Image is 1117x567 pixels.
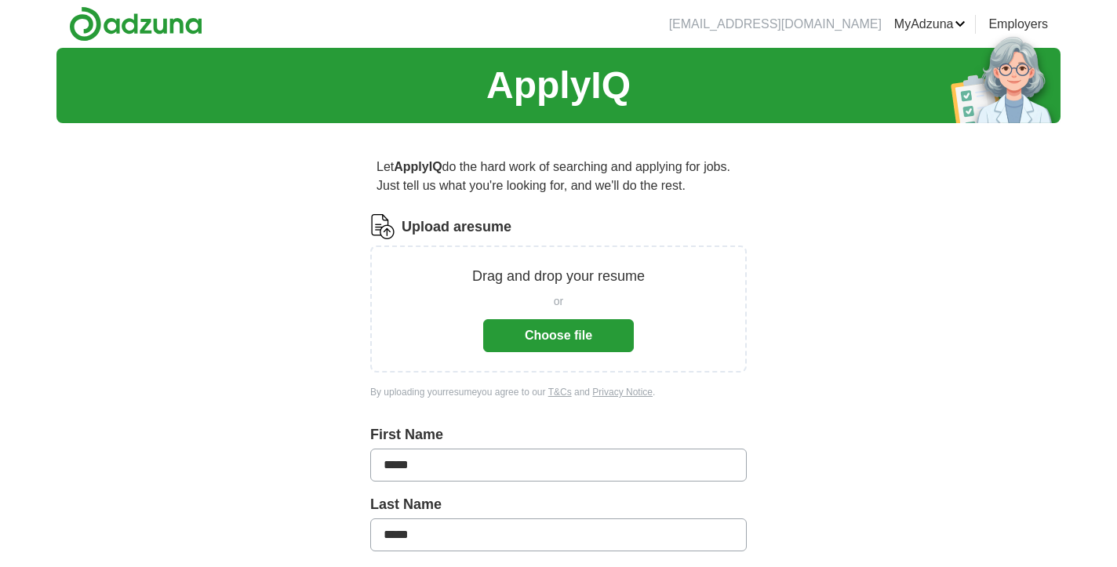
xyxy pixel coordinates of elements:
[669,15,882,34] li: [EMAIL_ADDRESS][DOMAIN_NAME]
[370,151,747,202] p: Let do the hard work of searching and applying for jobs. Just tell us what you're looking for, an...
[69,6,202,42] img: Adzuna logo
[370,214,395,239] img: CV Icon
[548,387,572,398] a: T&Cs
[894,15,966,34] a: MyAdzuna
[554,293,563,310] span: or
[592,387,653,398] a: Privacy Notice
[370,424,747,445] label: First Name
[472,266,645,287] p: Drag and drop your resume
[394,160,442,173] strong: ApplyIQ
[402,216,511,238] label: Upload a resume
[988,15,1048,34] a: Employers
[370,494,747,515] label: Last Name
[483,319,634,352] button: Choose file
[486,57,631,114] h1: ApplyIQ
[370,385,747,399] div: By uploading your resume you agree to our and .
